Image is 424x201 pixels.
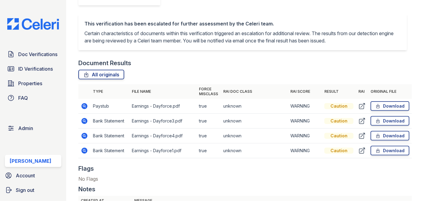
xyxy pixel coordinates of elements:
img: CE_Logo_Blue-a8612792a0a2168367f1c8372b55b34899dd931a85d93a1a3d3e32e68fde9ad4.png [2,18,64,30]
span: Admin [18,125,33,132]
td: Bank Statement [91,143,129,158]
span: Sign out [16,186,34,194]
td: WARNING [288,143,322,158]
th: RAI [356,84,368,99]
td: unknown [221,114,288,129]
th: File name [129,84,197,99]
a: FAQ [5,92,61,104]
td: Earnings - Dayforce4.pdf [129,129,197,143]
a: All originals [78,70,124,79]
div: Caution [324,148,354,154]
a: Download [371,101,409,111]
a: Download [371,146,409,156]
td: Earnings - Dayforce3.pdf [129,114,197,129]
div: Caution [324,103,354,109]
span: Doc Verifications [18,51,57,58]
th: Result [322,84,356,99]
a: Admin [5,122,61,134]
div: Document Results [78,59,131,67]
td: Earnings - Dayforce1.pdf [129,143,197,158]
a: Download [371,116,409,126]
th: Type [91,84,129,99]
div: Notes [78,185,95,193]
span: FAQ [18,94,28,102]
div: Caution [324,118,354,124]
td: true [197,99,221,114]
a: ID Verifications [5,63,61,75]
th: Original file [368,84,412,99]
a: Account [2,169,64,182]
th: RAI Score [288,84,322,99]
td: true [197,114,221,129]
a: Download [371,131,409,141]
td: Earnings - Dayforce.pdf [129,99,197,114]
td: true [197,143,221,158]
td: true [197,129,221,143]
td: unknown [221,143,288,158]
span: ID Verifications [18,65,53,72]
div: [PERSON_NAME] [10,157,51,165]
a: Properties [5,77,61,89]
a: Doc Verifications [5,48,61,60]
td: WARNING [288,99,322,114]
p: Certain characteristics of documents within this verification triggered an escalation for additio... [84,30,401,44]
div: Flags [78,164,94,173]
td: WARNING [288,129,322,143]
td: Paystub [91,99,129,114]
th: Force misclass [197,84,221,99]
div: Caution [324,133,354,139]
td: WARNING [288,114,322,129]
td: Bank Statement [91,129,129,143]
th: RAI Doc Class [221,84,288,99]
div: No Flags [78,175,412,185]
span: Account [16,172,35,179]
td: unknown [221,99,288,114]
td: unknown [221,129,288,143]
div: This verification has been escalated for further assessment by the Celeri team. [84,20,401,27]
td: Bank Statement [91,114,129,129]
span: Properties [18,80,42,87]
a: Sign out [2,184,64,196]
